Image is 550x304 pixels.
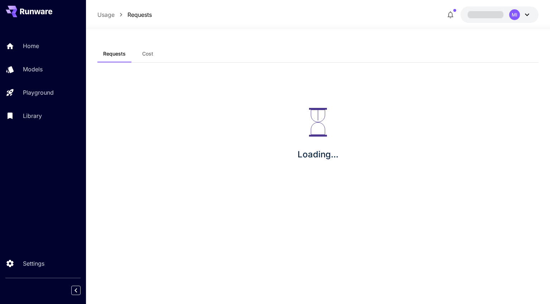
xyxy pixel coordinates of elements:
[71,286,81,295] button: Collapse sidebar
[142,51,153,57] span: Cost
[97,10,115,19] a: Usage
[460,6,539,23] button: MI
[97,10,152,19] nav: breadcrumb
[23,42,39,50] p: Home
[23,65,43,73] p: Models
[298,148,338,161] p: Loading...
[23,111,42,120] p: Library
[509,9,520,20] div: MI
[23,259,44,268] p: Settings
[77,284,86,297] div: Collapse sidebar
[23,88,54,97] p: Playground
[103,51,126,57] span: Requests
[127,10,152,19] a: Requests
